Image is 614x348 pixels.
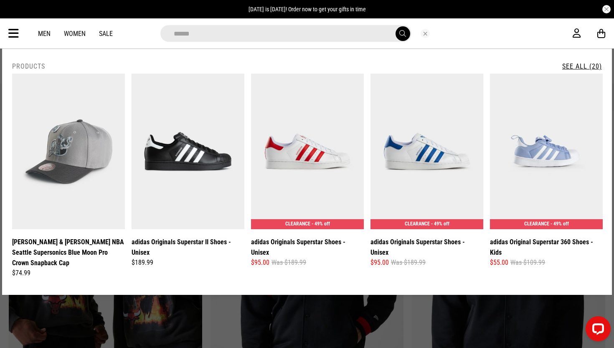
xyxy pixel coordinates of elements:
[285,221,310,227] span: CLEARANCE
[12,268,125,278] div: $74.99
[64,30,86,38] a: Women
[132,74,244,229] img: Adidas Originals Superstar Ii Shoes - Unisex in Black
[99,30,113,38] a: Sale
[12,62,45,70] h2: Products
[551,221,569,227] span: - 49% off
[562,62,602,70] a: See All (20)
[391,258,426,268] span: Was $189.99
[370,74,483,229] img: Adidas Originals Superstar Shoes - Unisex in White
[251,258,269,268] span: $95.00
[431,221,449,227] span: - 49% off
[271,258,306,268] span: Was $189.99
[38,30,51,38] a: Men
[421,29,430,38] button: Close search
[490,74,603,229] img: Adidas Original Superstar 360 Shoes - Kids in Blue
[370,258,389,268] span: $95.00
[490,258,508,268] span: $55.00
[405,221,430,227] span: CLEARANCE
[251,237,364,258] a: adidas Originals Superstar Shoes - Unisex
[370,237,483,258] a: adidas Originals Superstar Shoes - Unisex
[132,237,244,258] a: adidas Originals Superstar II Shoes - Unisex
[132,258,244,268] div: $189.99
[490,237,603,258] a: adidas Original Superstar 360 Shoes - Kids
[249,6,366,13] span: [DATE] is [DATE]! Order now to get your gifts in time
[579,313,614,348] iframe: LiveChat chat widget
[312,221,330,227] span: - 49% off
[510,258,545,268] span: Was $109.99
[251,74,364,229] img: Adidas Originals Superstar Shoes - Unisex in White
[524,221,549,227] span: CLEARANCE
[12,74,125,229] img: Mitchell & Ness Nba Seattle Supersonics Blue Moon Pro Crown Snapback Cap in Grey
[12,237,125,268] a: [PERSON_NAME] & [PERSON_NAME] NBA Seattle Supersonics Blue Moon Pro Crown Snapback Cap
